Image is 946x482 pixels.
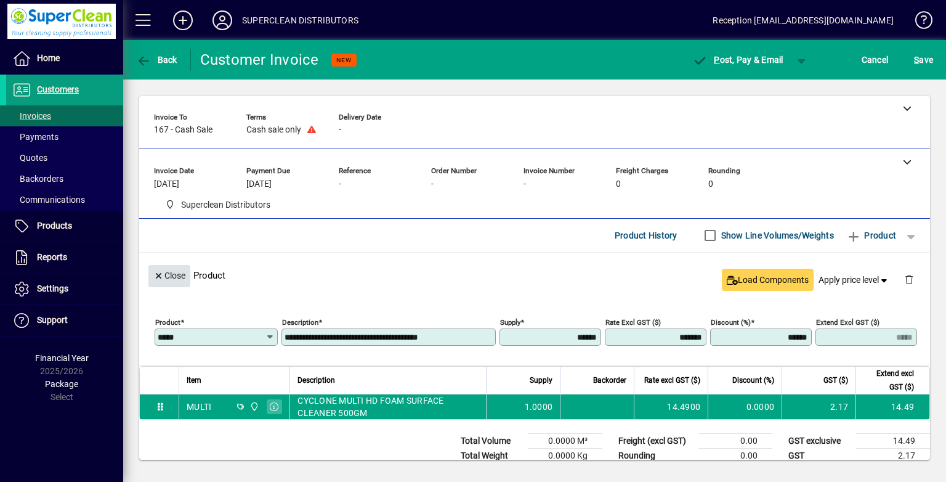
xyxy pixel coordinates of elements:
[37,284,68,293] span: Settings
[297,394,479,419] span: CYCLONE MULTI HD FOAM SURFACE CLEANER 500GM
[711,317,751,326] mat-label: Discount (%)
[530,374,552,387] span: Supply
[153,266,185,286] span: Close
[246,125,301,135] span: Cash sale only
[816,317,879,326] mat-label: Extend excl GST ($)
[203,9,242,31] button: Profile
[455,448,528,463] td: Total Weight
[37,315,68,325] span: Support
[35,353,89,363] span: Financial Year
[612,448,698,463] td: Rounding
[297,374,335,387] span: Description
[282,317,318,326] mat-label: Description
[339,125,341,135] span: -
[693,55,783,65] span: ost, Pay & Email
[823,374,848,387] span: GST ($)
[154,179,179,189] span: [DATE]
[12,195,85,205] span: Communications
[6,211,123,242] a: Products
[894,274,924,285] app-page-header-button: Delete
[605,317,661,326] mat-label: Rate excl GST ($)
[856,448,930,463] td: 2.17
[708,179,713,189] span: 0
[855,394,929,419] td: 14.49
[187,374,201,387] span: Item
[6,189,123,210] a: Communications
[698,448,772,463] td: 0.00
[37,53,60,63] span: Home
[181,198,270,211] span: Superclean Distributors
[145,270,193,281] app-page-header-button: Close
[6,274,123,304] a: Settings
[698,433,772,448] td: 0.00
[6,168,123,189] a: Backorders
[732,374,774,387] span: Discount (%)
[727,274,809,287] span: Load Components
[160,197,275,213] span: Superclean Distributors
[12,132,59,142] span: Payments
[616,179,621,189] span: 0
[6,126,123,147] a: Payments
[722,269,814,291] button: Load Components
[136,55,177,65] span: Back
[455,433,528,448] td: Total Volume
[642,401,700,413] div: 14.4900
[163,9,203,31] button: Add
[714,55,719,65] span: P
[12,174,63,184] span: Backorders
[6,305,123,336] a: Support
[782,394,855,419] td: 2.17
[246,179,272,189] span: [DATE]
[524,179,526,189] span: -
[615,226,677,245] span: Product History
[339,179,341,189] span: -
[914,55,919,65] span: S
[12,111,51,121] span: Invoices
[528,448,602,463] td: 0.0000 Kg
[862,50,889,70] span: Cancel
[45,379,78,389] span: Package
[37,221,72,231] span: Products
[133,49,180,71] button: Back
[6,43,123,74] a: Home
[846,226,896,245] span: Product
[525,401,553,413] span: 1.0000
[914,50,933,70] span: ave
[708,394,782,419] td: 0.0000
[242,10,358,30] div: SUPERCLEAN DISTRIBUTORS
[12,153,47,163] span: Quotes
[6,242,123,273] a: Reports
[37,252,67,262] span: Reports
[782,448,856,463] td: GST
[148,265,190,287] button: Close
[906,2,931,43] a: Knowledge Base
[154,125,212,135] span: 167 - Cash Sale
[863,367,914,394] span: Extend excl GST ($)
[911,49,936,71] button: Save
[819,274,890,287] span: Apply price level
[200,50,319,70] div: Customer Invoice
[187,401,211,413] div: MULTI
[431,179,434,189] span: -
[336,56,352,64] span: NEW
[859,49,892,71] button: Cancel
[500,317,520,326] mat-label: Supply
[528,433,602,448] td: 0.0000 M³
[610,224,682,247] button: Product History
[593,374,626,387] span: Backorder
[719,229,834,242] label: Show Line Volumes/Weights
[37,84,79,94] span: Customers
[644,374,700,387] span: Rate excl GST ($)
[856,433,930,448] td: 14.49
[6,147,123,168] a: Quotes
[713,10,894,30] div: Reception [EMAIL_ADDRESS][DOMAIN_NAME]
[782,433,856,448] td: GST exclusive
[246,400,261,414] span: Superclean Distributors
[123,49,191,71] app-page-header-button: Back
[612,433,698,448] td: Freight (excl GST)
[155,317,180,326] mat-label: Product
[840,224,902,247] button: Product
[139,253,930,298] div: Product
[814,269,895,291] button: Apply price level
[6,105,123,126] a: Invoices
